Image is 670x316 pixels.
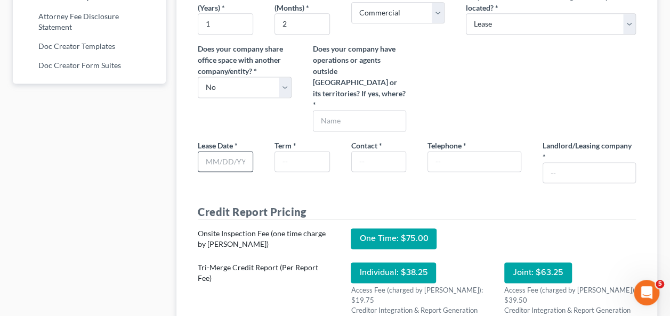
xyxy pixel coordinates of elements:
div: Tri-Merge Credit Report (Per Report Fee) [198,262,329,284]
a: Doc Creator Templates [13,37,166,56]
input: -- [428,152,520,172]
input: -- [543,163,635,183]
div: One Time: $75.00 [351,228,437,249]
div: Access Fee (charged by [PERSON_NAME]): $19.75 [351,285,482,305]
input: Name [313,111,406,131]
input: -- [352,152,406,172]
div: Individual: $38.25 [351,262,436,283]
span: Lease Date [198,141,233,150]
span: Term [275,141,292,150]
span: Contact [351,141,377,150]
h4: Credit Report Pricing [198,204,636,220]
input: -- [275,152,329,172]
span: Does your company share office space with another company/entity? [198,44,283,76]
input: Enter months... [275,14,329,34]
span: Does your company have operations or agents outside [GEOGRAPHIC_DATA] or its territories? If yes,... [313,44,406,98]
div: Onsite Inspection Fee (one time charge by [PERSON_NAME]) [198,228,329,250]
span: Telephone [427,141,462,150]
iframe: Intercom live chat [634,280,659,305]
a: Doc Creator Form Suites [13,56,166,75]
span: 5 [656,280,664,288]
input: Enter years... [198,14,253,34]
input: MM/DD/YYYY [198,152,253,172]
div: Joint: $63.25 [504,262,572,283]
span: Landlord/Leasing company [543,141,632,150]
div: Access Fee (charged by [PERSON_NAME]): $39.50 [504,285,636,305]
a: Attorney Fee Disclosure Statement [13,7,166,37]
